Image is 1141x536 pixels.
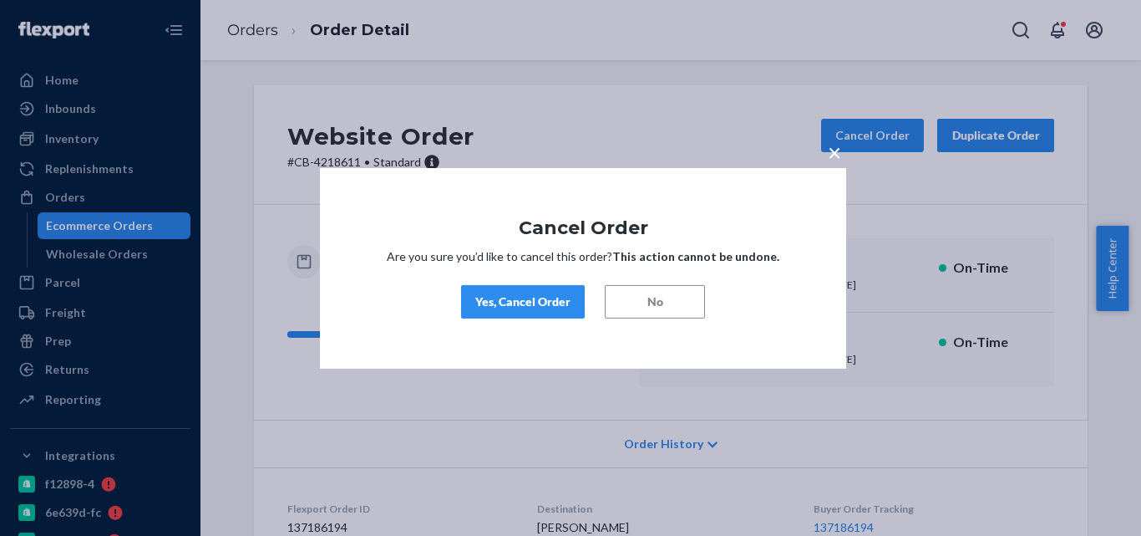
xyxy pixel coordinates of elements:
span: × [828,137,841,166]
button: Yes, Cancel Order [461,285,585,319]
h1: Cancel Order [370,217,796,237]
button: No [605,285,705,319]
div: Yes, Cancel Order [475,294,570,310]
strong: This action cannot be undone. [612,249,779,263]
p: Are you sure you’d like to cancel this order? [370,248,796,265]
